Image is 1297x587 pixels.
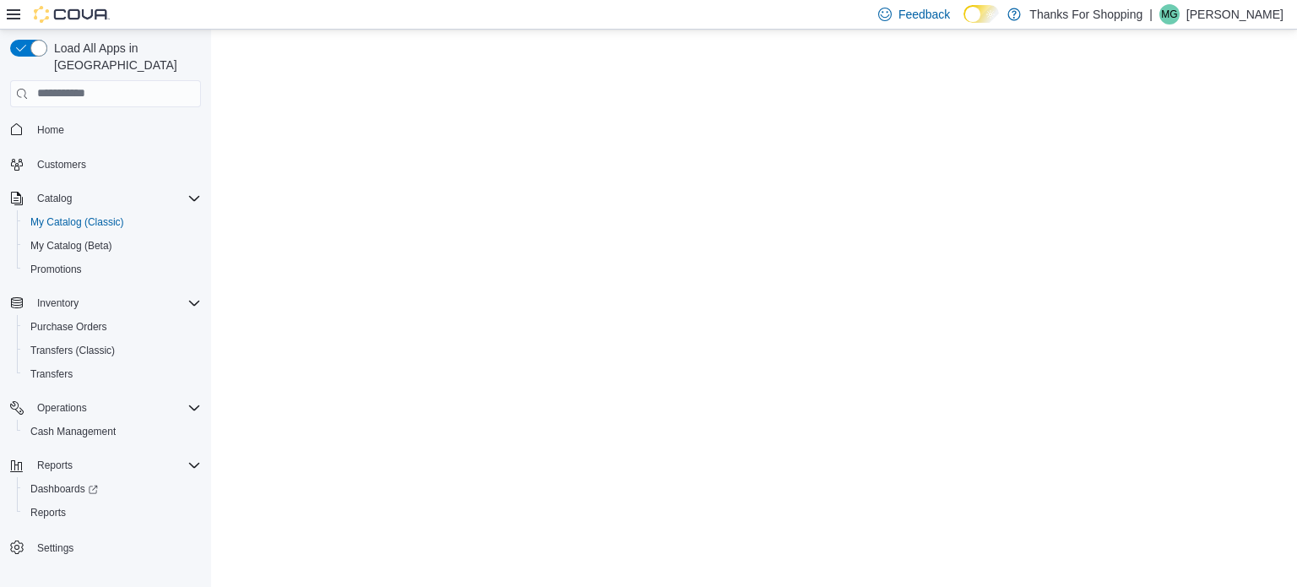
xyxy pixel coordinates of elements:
span: Dashboards [24,479,201,499]
div: Mac Gillis [1159,4,1180,24]
span: Home [30,119,201,140]
button: Transfers [17,362,208,386]
a: Dashboards [17,477,208,501]
span: Promotions [30,263,82,276]
p: [PERSON_NAME] [1186,4,1283,24]
button: Cash Management [17,420,208,443]
span: My Catalog (Classic) [24,212,201,232]
span: Customers [37,158,86,171]
button: Inventory [30,293,85,313]
span: Settings [30,536,201,557]
span: Operations [37,401,87,415]
a: Dashboards [24,479,105,499]
span: Cash Management [30,425,116,438]
a: Customers [30,155,93,175]
span: My Catalog (Classic) [30,215,124,229]
p: Thanks For Shopping [1029,4,1142,24]
span: Reports [30,455,201,476]
span: Settings [37,541,73,555]
a: My Catalog (Beta) [24,236,119,256]
a: Cash Management [24,421,122,442]
a: Promotions [24,259,89,280]
span: Purchase Orders [30,320,107,334]
span: Promotions [24,259,201,280]
span: Catalog [30,188,201,209]
span: Feedback [898,6,950,23]
span: Reports [30,506,66,519]
a: Purchase Orders [24,317,114,337]
span: Inventory [30,293,201,313]
button: Inventory [3,291,208,315]
span: Dashboards [30,482,98,496]
button: Operations [3,396,208,420]
input: Dark Mode [963,5,999,23]
button: Transfers (Classic) [17,339,208,362]
span: Customers [30,154,201,175]
a: Settings [30,538,80,558]
span: Home [37,123,64,137]
span: Operations [30,398,201,418]
button: Reports [17,501,208,524]
span: Reports [37,459,73,472]
span: Load All Apps in [GEOGRAPHIC_DATA] [47,40,201,73]
span: Dark Mode [963,23,964,24]
span: Purchase Orders [24,317,201,337]
button: Promotions [17,258,208,281]
button: My Catalog (Beta) [17,234,208,258]
span: Catalog [37,192,72,205]
span: My Catalog (Beta) [24,236,201,256]
span: Transfers [24,364,201,384]
img: Cova [34,6,110,23]
span: Transfers [30,367,73,381]
a: Transfers (Classic) [24,340,122,361]
button: Customers [3,152,208,177]
span: Reports [24,503,201,523]
button: Purchase Orders [17,315,208,339]
span: Transfers (Classic) [24,340,201,361]
span: Transfers (Classic) [30,344,115,357]
button: Settings [3,535,208,559]
a: Transfers [24,364,79,384]
button: Catalog [3,187,208,210]
button: Reports [30,455,79,476]
span: My Catalog (Beta) [30,239,112,253]
button: Home [3,117,208,142]
a: My Catalog (Classic) [24,212,131,232]
span: MG [1161,4,1177,24]
p: | [1149,4,1153,24]
span: Cash Management [24,421,201,442]
a: Reports [24,503,73,523]
button: Operations [30,398,94,418]
button: Catalog [30,188,79,209]
a: Home [30,120,71,140]
button: My Catalog (Classic) [17,210,208,234]
button: Reports [3,454,208,477]
span: Inventory [37,296,79,310]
